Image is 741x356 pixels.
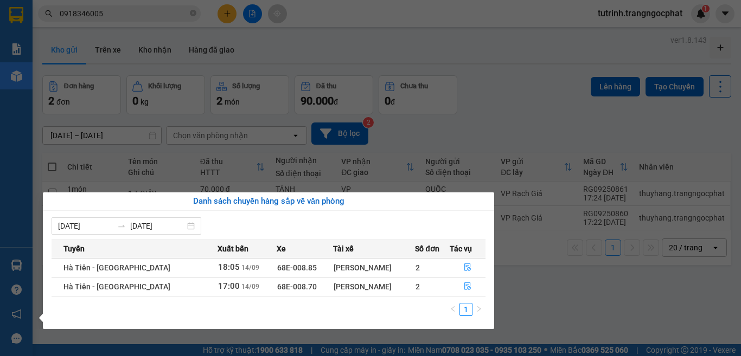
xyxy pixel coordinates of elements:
[241,283,259,290] span: 14/09
[450,306,456,312] span: left
[218,262,240,272] span: 18:05
[464,263,471,272] span: file-done
[333,243,354,255] span: Tài xế
[460,303,472,315] a: 1
[472,303,486,316] button: right
[459,303,472,316] li: 1
[450,278,486,295] button: file-done
[63,263,170,272] span: Hà Tiên - [GEOGRAPHIC_DATA]
[446,303,459,316] li: Previous Page
[218,243,248,255] span: Xuất bến
[450,259,486,276] button: file-done
[63,243,85,255] span: Tuyến
[334,262,415,274] div: [PERSON_NAME]
[446,303,459,316] button: left
[334,281,415,293] div: [PERSON_NAME]
[277,263,317,272] span: 68E-008.85
[130,220,185,232] input: Đến ngày
[450,243,472,255] span: Tác vụ
[117,222,126,230] span: to
[218,281,240,291] span: 17:00
[52,195,486,208] div: Danh sách chuyến hàng sắp về văn phòng
[277,282,317,291] span: 68E-008.70
[472,303,486,316] li: Next Page
[277,243,286,255] span: Xe
[58,220,113,232] input: Từ ngày
[117,222,126,230] span: swap-right
[63,282,170,291] span: Hà Tiên - [GEOGRAPHIC_DATA]
[416,263,420,272] span: 2
[415,243,439,255] span: Số đơn
[476,306,482,312] span: right
[416,282,420,291] span: 2
[241,264,259,271] span: 14/09
[464,282,471,291] span: file-done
